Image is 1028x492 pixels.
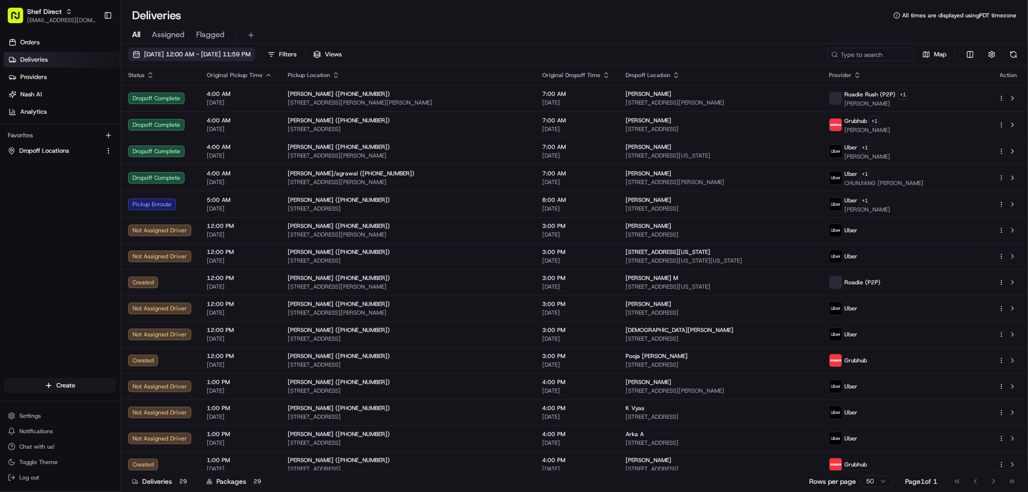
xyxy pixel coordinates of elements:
[902,12,1016,19] span: All times are displayed using PDT timezone
[542,413,610,421] span: [DATE]
[542,456,610,464] span: 4:00 PM
[207,326,272,334] span: 12:00 PM
[829,172,842,184] img: uber-new-logo.jpeg
[8,146,101,155] a: Dropoff Locations
[207,99,272,106] span: [DATE]
[207,222,272,230] span: 12:00 PM
[207,205,272,213] span: [DATE]
[207,465,272,473] span: [DATE]
[844,170,857,178] span: Uber
[4,35,120,50] a: Orders
[207,152,272,160] span: [DATE]
[626,178,814,186] span: [STREET_ADDRESS][PERSON_NAME]
[288,309,527,317] span: [STREET_ADDRESS][PERSON_NAME]
[132,477,190,486] div: Deliveries
[844,226,857,234] span: Uber
[207,378,272,386] span: 1:00 PM
[288,274,390,282] span: [PERSON_NAME] ([PHONE_NUMBER])
[207,352,272,360] span: 12:00 PM
[288,300,390,308] span: [PERSON_NAME] ([PHONE_NUMBER])
[56,381,75,390] span: Create
[207,257,272,265] span: [DATE]
[288,378,390,386] span: [PERSON_NAME] ([PHONE_NUMBER])
[844,331,857,338] span: Uber
[626,222,671,230] span: [PERSON_NAME]
[829,198,842,211] img: uber-new-logo.jpeg
[626,309,814,317] span: [STREET_ADDRESS]
[829,328,842,341] img: uber-new-logo.jpeg
[19,458,58,466] span: Toggle Theme
[626,361,814,369] span: [STREET_ADDRESS]
[829,119,842,131] img: 5e692f75ce7d37001a5d71f1
[288,205,527,213] span: [STREET_ADDRESS]
[207,430,272,438] span: 1:00 PM
[542,170,610,177] span: 7:00 AM
[207,309,272,317] span: [DATE]
[196,29,225,40] span: Flagged
[542,71,601,79] span: Original Dropoff Time
[4,143,116,159] button: Dropoff Locations
[829,406,842,419] img: uber-new-logo.jpeg
[20,38,40,47] span: Orders
[4,52,120,67] a: Deliveries
[288,99,527,106] span: [STREET_ADDRESS][PERSON_NAME][PERSON_NAME]
[829,458,842,471] img: 5e692f75ce7d37001a5d71f1
[626,378,671,386] span: [PERSON_NAME]
[207,335,272,343] span: [DATE]
[288,352,390,360] span: [PERSON_NAME] ([PHONE_NUMBER])
[27,7,62,16] button: Shef Direct
[207,248,272,256] span: 12:00 PM
[542,465,610,473] span: [DATE]
[325,50,342,59] span: Views
[542,196,610,204] span: 8:00 AM
[844,279,881,286] span: Roadie (P2P)
[4,455,116,469] button: Toggle Theme
[288,196,390,204] span: [PERSON_NAME] ([PHONE_NUMBER])
[132,8,181,23] h1: Deliveries
[626,352,688,360] span: Pooja [PERSON_NAME]
[68,53,117,60] a: Powered byPylon
[207,71,263,79] span: Original Pickup Time
[288,283,527,291] span: [STREET_ADDRESS][PERSON_NAME]
[542,125,610,133] span: [DATE]
[128,48,255,61] button: [DATE] 12:00 AM - [DATE] 11:59 PM
[844,126,890,134] span: [PERSON_NAME]
[20,73,47,81] span: Providers
[844,179,923,187] span: CHUNJIANG [PERSON_NAME]
[20,107,47,116] span: Analytics
[626,248,710,256] span: [STREET_ADDRESS][US_STATE]
[829,432,842,445] img: uber-new-logo.jpeg
[844,197,857,204] span: Uber
[626,71,670,79] span: Dropoff Location
[288,465,527,473] span: [STREET_ADDRESS]
[309,48,346,61] button: Views
[288,257,527,265] span: [STREET_ADDRESS]
[207,404,272,412] span: 1:00 PM
[19,474,39,481] span: Log out
[207,196,272,204] span: 5:00 AM
[542,178,610,186] span: [DATE]
[626,387,814,395] span: [STREET_ADDRESS][PERSON_NAME]
[207,143,272,151] span: 4:00 AM
[542,99,610,106] span: [DATE]
[844,305,857,312] span: Uber
[542,283,610,291] span: [DATE]
[207,300,272,308] span: 12:00 PM
[152,29,185,40] span: Assigned
[542,439,610,447] span: [DATE]
[542,231,610,239] span: [DATE]
[626,465,814,473] span: [STREET_ADDRESS]
[626,205,814,213] span: [STREET_ADDRESS]
[828,48,914,61] input: Type to search
[288,404,390,412] span: [PERSON_NAME] ([PHONE_NUMBER])
[869,116,880,126] button: +1
[998,71,1018,79] div: Action
[19,146,69,155] span: Dropoff Locations
[288,326,390,334] span: [PERSON_NAME] ([PHONE_NUMBER])
[626,300,671,308] span: [PERSON_NAME]
[207,283,272,291] span: [DATE]
[829,224,842,237] img: uber-new-logo.jpeg
[207,387,272,395] span: [DATE]
[542,205,610,213] span: [DATE]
